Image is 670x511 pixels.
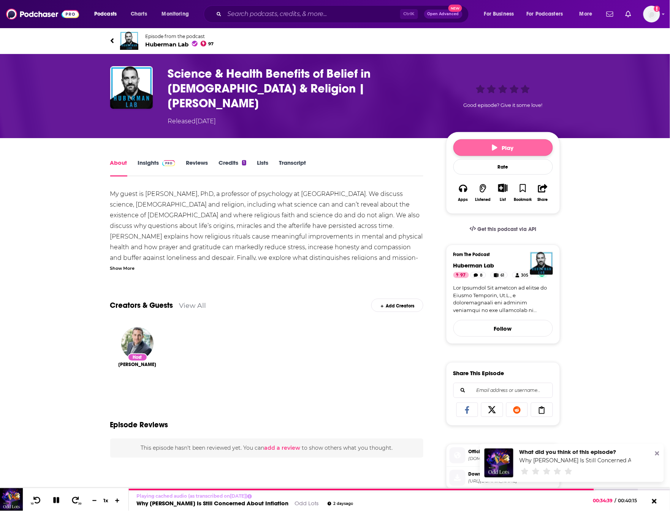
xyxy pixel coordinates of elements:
div: 2 days ago [328,502,353,506]
span: New [448,5,462,12]
span: / [615,498,616,504]
span: Good episode? Give it some love! [464,102,543,108]
span: Get this podcast via API [477,226,536,232]
img: Huberman Lab [530,252,553,275]
a: Transcript [279,159,306,177]
span: This episode hasn't been reviewed yet. You can to show others what you thought. [141,445,393,452]
h1: Science & Health Benefits of Belief in God & Religion | Dr. David DeSteno [168,66,434,111]
span: Charts [131,9,147,19]
span: 97 [208,42,214,46]
a: About [110,159,127,177]
a: 61 [491,272,508,278]
span: Open Advanced [428,12,459,16]
a: Copy Link [531,403,553,417]
span: 00:40:15 [616,498,645,504]
span: Logged in as angelahattar [643,6,660,22]
div: Host [128,353,147,361]
span: Huberman Lab [146,41,214,48]
button: Show More Button [495,184,511,192]
div: List [500,197,506,202]
a: Huberman LabEpisode from the podcastHuberman Lab97 [110,32,335,50]
span: https://traffic.megaphone.fm/SCIM1533978257.mp3?updated=1756104934 [469,479,557,484]
img: User Profile [643,6,660,22]
button: Play [453,139,553,156]
button: open menu [157,8,199,20]
a: Credits1 [219,159,246,177]
input: Search podcasts, credits, & more... [225,8,400,20]
span: Podcasts [94,9,117,19]
img: Huberman Lab [120,32,138,50]
button: Listened [473,179,493,207]
button: open menu [89,8,127,20]
div: Share [538,197,548,202]
span: 10 [31,503,33,506]
a: InsightsPodchaser Pro [138,159,176,177]
button: Apps [453,179,473,207]
a: Why [PERSON_NAME] Is Still Concerned About Inflation [136,500,288,507]
button: 10 [29,496,44,506]
div: Listened [475,197,491,202]
a: Lists [257,159,268,177]
a: Show notifications dropdown [603,8,616,21]
span: Monitoring [162,9,189,19]
span: For Business [484,9,514,19]
button: 30 [69,496,83,506]
span: 8 [480,272,483,279]
svg: Add a profile image [654,6,660,12]
div: Search podcasts, credits, & more... [211,5,476,23]
span: More [580,9,592,19]
a: Podchaser - Follow, Share and Rate Podcasts [6,7,79,21]
button: Bookmark [513,179,533,207]
a: Dr. Andrew Huberman [119,361,157,368]
div: 1 x [100,498,112,504]
h3: Episode Reviews [110,420,168,430]
div: Released [DATE] [168,117,216,126]
a: Odd Lots [295,500,318,507]
img: Podchaser Pro [162,160,176,166]
h3: Share This Episode [453,369,504,377]
a: Reviews [186,159,208,177]
div: What did you think of this episode? [520,449,631,456]
input: Email address or username... [460,383,546,398]
button: add a review [264,444,300,452]
button: open menu [574,8,602,20]
a: 97 [453,272,469,278]
span: For Podcasters [527,9,563,19]
a: Creators & Guests [110,301,173,310]
span: 30 [79,503,82,506]
div: Search followers [453,383,553,398]
span: 305 [521,272,529,279]
a: 8 [470,272,486,278]
img: Why Austan Goolsbee Is Still Concerned About Inflation [485,449,513,478]
button: Share [533,179,553,207]
a: Huberman Lab [453,262,494,269]
span: 61 [501,272,504,279]
a: Share on Reddit [506,403,528,417]
span: Download Audio File [469,471,557,478]
a: Charts [126,8,152,20]
div: Add Creators [371,299,423,312]
span: 97 [461,272,466,279]
span: hubermanlab.com [469,456,557,462]
span: [PERSON_NAME] [119,361,157,368]
img: Dr. Andrew Huberman [121,327,154,360]
p: Playing cached audio (as transcribed on [DATE] ) [136,493,353,499]
a: Get this podcast via API [464,220,543,239]
a: Official Episode Page[DOMAIN_NAME] [450,447,557,463]
h3: From The Podcast [453,252,547,257]
a: Download Audio File[URL][DOMAIN_NAME] [450,470,557,486]
span: Episode from the podcast [146,33,214,39]
button: Follow [453,320,553,337]
img: Science & Health Benefits of Belief in God & Religion | Dr. David DeSteno [110,66,153,109]
span: Official Episode Page [469,449,557,455]
button: Open AdvancedNew [424,10,463,19]
div: Show More ButtonList [493,179,513,207]
a: Share on X/Twitter [481,403,503,417]
button: open menu [522,8,574,20]
span: Play [492,144,514,151]
button: open menu [479,8,524,20]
